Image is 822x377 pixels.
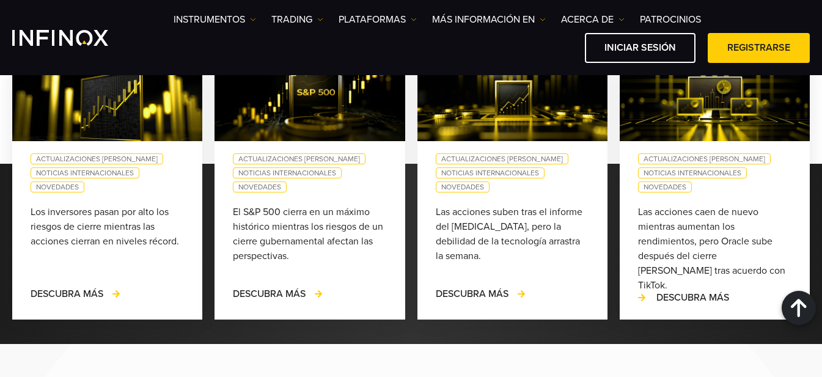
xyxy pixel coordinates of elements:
[436,167,545,178] a: Noticias internacionales
[638,205,791,278] div: Las acciones caen de nuevo mientras aumentan los rendimientos, pero Oracle sube después del cierr...
[233,287,324,301] a: DESCUBRA MÁS
[31,205,184,274] div: Los inversores pasan por alto los riesgos de cierre mientras las acciones cierran en niveles récord.
[31,288,103,300] span: DESCUBRA MÁS
[656,291,729,304] span: DESCUBRA MÁS
[12,30,137,46] a: INFINOX Logo
[640,12,701,27] a: Patrocinios
[638,167,747,178] a: Noticias internacionales
[31,167,139,178] a: Noticias internacionales
[233,167,342,178] a: Noticias internacionales
[233,153,365,164] a: Actualizaciones [PERSON_NAME]
[561,12,625,27] a: ACERCA DE
[436,181,490,192] a: Novedades
[436,205,589,274] div: Las acciones suben tras el informe del [MEDICAL_DATA], pero la debilidad de la tecnología arrastr...
[436,153,568,164] a: Actualizaciones [PERSON_NAME]
[233,205,386,274] div: El S&P 500 cierra en un máximo histórico mientras los riesgos de un cierre gubernamental afectan ...
[638,290,729,305] a: DESCUBRA MÁS
[31,153,163,164] a: Actualizaciones [PERSON_NAME]
[233,181,287,192] a: Novedades
[271,12,323,27] a: TRADING
[638,153,771,164] a: Actualizaciones [PERSON_NAME]
[708,33,810,63] a: Registrarse
[436,288,508,300] span: DESCUBRA MÁS
[436,287,527,301] a: DESCUBRA MÁS
[233,288,306,300] span: DESCUBRA MÁS
[31,181,84,192] a: Novedades
[585,33,695,63] a: Iniciar sesión
[174,12,256,27] a: Instrumentos
[31,287,122,301] a: DESCUBRA MÁS
[432,12,546,27] a: Más información en
[638,181,692,192] a: Novedades
[339,12,417,27] a: PLATAFORMAS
